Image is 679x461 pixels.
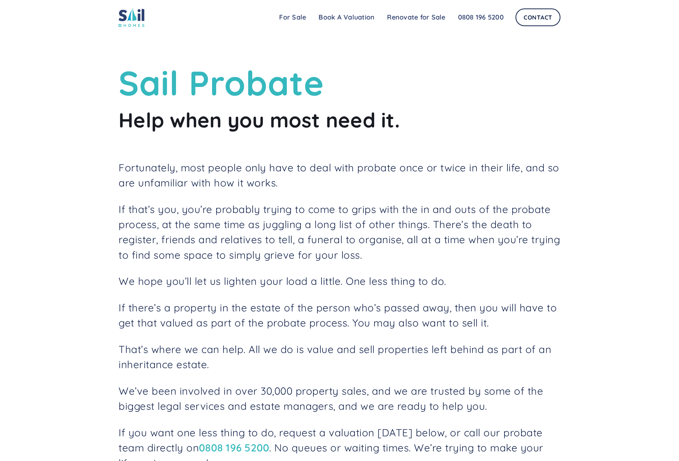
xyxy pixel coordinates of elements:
[199,441,269,454] a: 0808 196 5200
[273,10,312,25] a: For Sale
[119,342,560,372] p: That’s where we can help. All we do is value and sell properties left behind as part of an inheri...
[119,107,560,133] h2: Help when you most need it.
[119,273,560,289] p: We hope you’ll let us lighten your load a little. One less thing to do.
[119,383,560,414] p: We’ve been involved in over 30,000 property sales, and we are trusted by some of the biggest lega...
[119,160,560,191] p: Fortunately, most people only have to deal with probate once or twice in their life, and so are u...
[381,10,451,25] a: Renovate for Sale
[119,7,144,27] img: sail home logo colored
[516,8,560,26] a: Contact
[119,300,560,331] p: If there’s a property in the estate of the person who’s passed away, then you will have to get th...
[119,63,560,104] h1: Sail Probate
[452,10,510,25] a: 0808 196 5200
[312,10,381,25] a: Book A Valuation
[119,202,560,263] p: If that’s you, you’re probably trying to come to grips with the in and outs of the probate proces...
